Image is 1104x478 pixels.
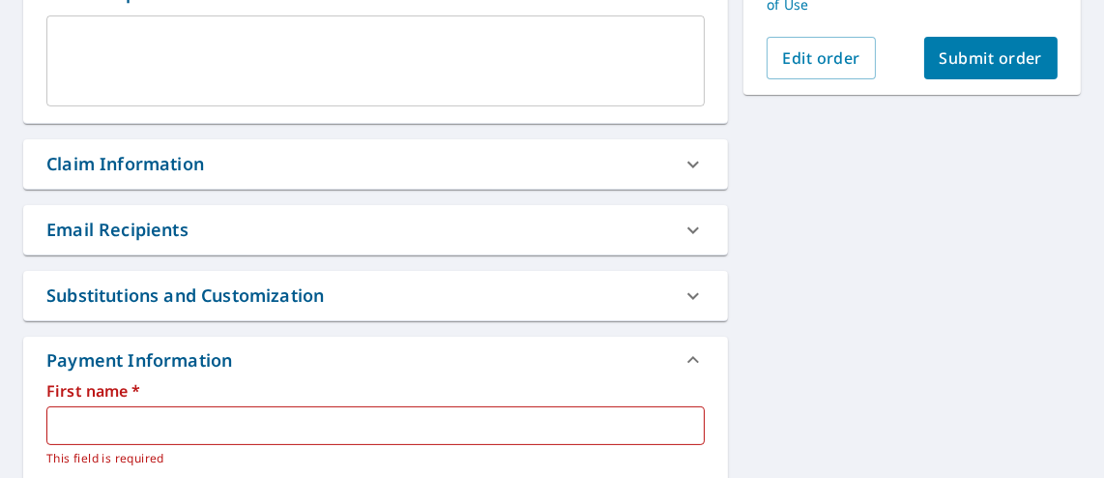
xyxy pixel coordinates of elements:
div: Substitutions and Customization [23,271,728,320]
span: Submit order [940,47,1043,69]
p: This field is required [46,449,691,468]
div: Substitutions and Customization [46,283,324,309]
div: Payment Information [23,337,728,383]
div: Claim Information [23,139,728,189]
span: Edit order [782,47,860,69]
div: Payment Information [46,347,240,373]
div: Email Recipients [46,217,189,243]
label: First name [46,383,705,399]
div: Email Recipients [23,205,728,254]
button: Submit order [924,37,1059,79]
button: Edit order [767,37,876,79]
div: Claim Information [46,151,204,177]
